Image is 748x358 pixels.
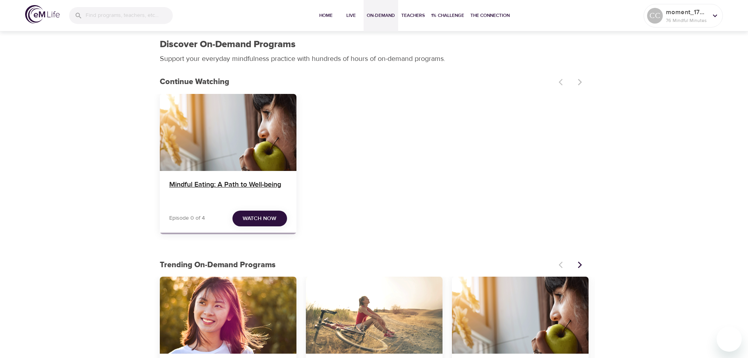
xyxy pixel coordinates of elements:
[169,214,205,222] p: Episode 0 of 4
[666,17,708,24] p: 76 Mindful Minutes
[717,327,742,352] iframe: Button to launch messaging window
[243,214,276,224] span: Watch Now
[367,11,395,20] span: On-Demand
[666,7,708,17] p: moment_1755200160
[160,259,554,271] p: Trending On-Demand Programs
[342,11,360,20] span: Live
[169,180,287,199] h4: Mindful Eating: A Path to Well-being
[160,94,296,171] button: Mindful Eating: A Path to Well-being
[160,39,296,50] h1: Discover On-Demand Programs
[571,256,589,274] button: Next items
[647,8,663,24] div: CC
[470,11,510,20] span: The Connection
[86,7,173,24] input: Find programs, teachers, etc...
[160,277,296,354] button: 7 Days of Emotional Intelligence
[431,11,464,20] span: 1% Challenge
[160,77,554,86] h3: Continue Watching
[232,211,287,227] button: Watch Now
[306,277,443,354] button: Getting Active
[401,11,425,20] span: Teachers
[25,5,60,24] img: logo
[316,11,335,20] span: Home
[160,53,454,64] p: Support your everyday mindfulness practice with hundreds of hours of on-demand programs.
[452,277,589,354] button: Mindful Eating: A Path to Well-being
